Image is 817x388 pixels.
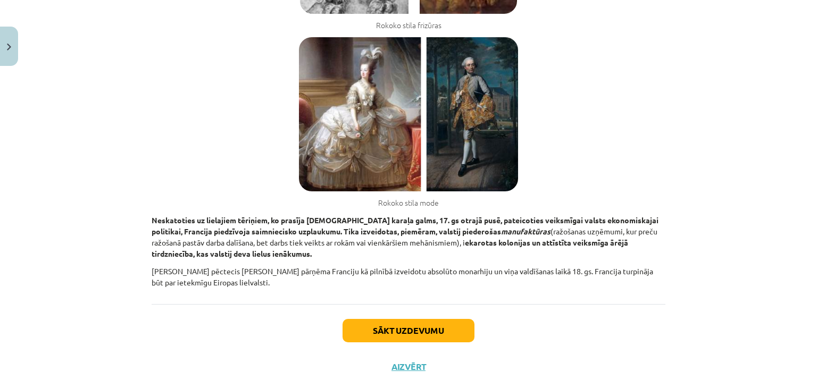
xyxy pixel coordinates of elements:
[388,361,429,372] button: Aizvērt
[343,319,474,342] button: Sākt uzdevumu
[300,20,517,31] figcaption: Rokoko stila frizūras
[501,226,551,236] i: manufaktūras
[152,215,665,259] p: (ražošanas uzņēmumi, kur preču ražošanā pastāv darba dalīšana, bet darbs tiek veikts ar rokām vai...
[152,266,665,288] p: [PERSON_NAME] pēctecis [PERSON_NAME] pārņēma Franciju kā pilnībā izveidotu absolūto monarhiju un ...
[299,198,518,208] figcaption: Rokoko stila mode
[152,215,658,236] b: Neskatoties uz lielajiem tēriņiem, ko prasīja [DEMOGRAPHIC_DATA] karaļa galms, 17. gs otrajā pusē...
[152,238,628,258] b: ekarotas kolonijas un attīstīta veiksmīga ārējā tirdzniecība, kas valstij deva lielus ienākumus.
[7,44,11,50] img: icon-close-lesson-0947bae3869378f0d4975bcd49f059093ad1ed9edebbc8119c70593378902aed.svg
